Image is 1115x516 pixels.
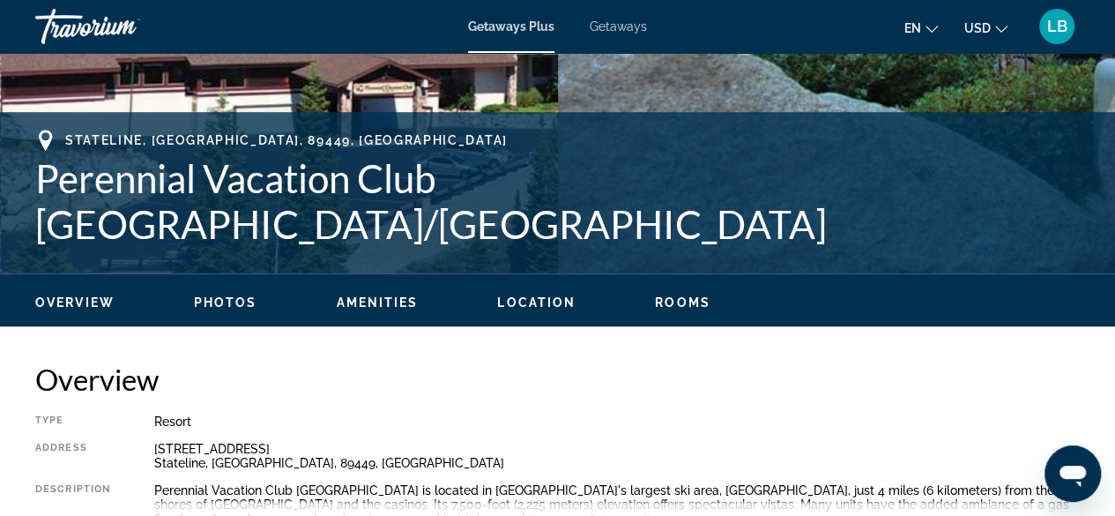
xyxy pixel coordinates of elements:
[336,295,418,310] span: Amenities
[194,295,257,310] span: Photos
[904,15,938,41] button: Change language
[35,362,1080,397] h2: Overview
[35,155,1080,247] h1: Perennial Vacation Club [GEOGRAPHIC_DATA]/[GEOGRAPHIC_DATA]
[590,19,647,34] a: Getaways
[497,295,576,310] button: Location
[964,21,991,35] span: USD
[35,415,110,429] div: Type
[154,415,1080,429] div: Resort
[35,295,115,310] span: Overview
[655,295,710,310] button: Rooms
[964,15,1007,41] button: Change currency
[1047,18,1067,35] span: LB
[35,442,110,470] div: Address
[904,21,921,35] span: en
[194,295,257,310] button: Photos
[35,295,115,310] button: Overview
[468,19,554,34] a: Getaways Plus
[655,295,710,310] span: Rooms
[154,442,1080,470] div: [STREET_ADDRESS] Stateline, [GEOGRAPHIC_DATA], 89449, [GEOGRAPHIC_DATA]
[497,295,576,310] span: Location
[1034,8,1080,45] button: User Menu
[35,4,212,49] a: Travorium
[336,295,418,310] button: Amenities
[65,133,508,147] span: Stateline, [GEOGRAPHIC_DATA], 89449, [GEOGRAPHIC_DATA]
[1044,445,1101,502] iframe: Button to launch messaging window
